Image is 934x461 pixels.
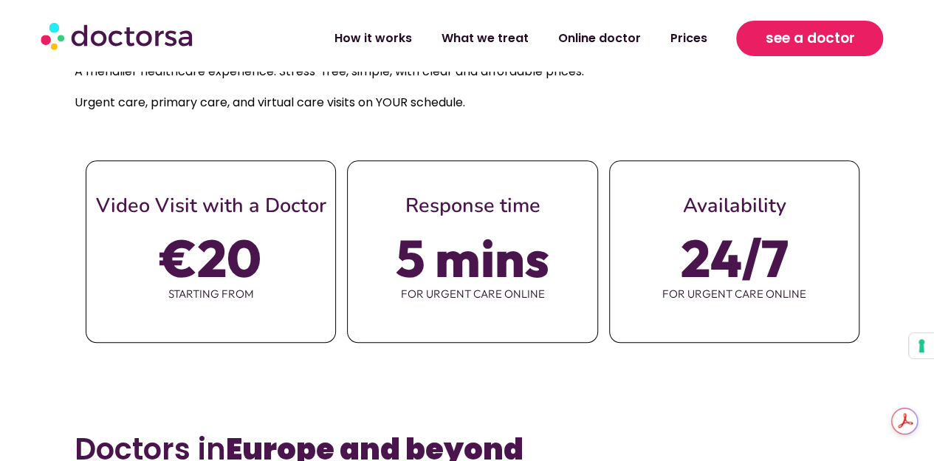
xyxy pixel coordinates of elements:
[765,27,854,50] span: see a doctor
[96,192,326,219] span: Video Visit with a Doctor
[426,21,543,55] a: What we treat
[655,21,721,55] a: Prices
[909,333,934,358] button: Your consent preferences for tracking technologies
[543,21,655,55] a: Online doctor
[736,21,883,56] a: see a doctor
[160,237,261,279] span: €20
[319,21,426,55] a: How it works
[405,192,540,219] span: Response time
[682,192,786,219] span: Availability
[86,279,335,310] span: starting from
[348,279,597,310] span: for urgent care online
[396,237,549,279] span: 5 mins
[680,237,788,279] span: 24/7
[75,61,859,82] p: A friendlier healthcare experience. Stress-free, simple, with clear and affordable prices.
[610,279,859,310] span: for urgent care online
[251,21,722,55] nav: Menu
[75,92,859,113] p: Urgent care, primary care, and virtual care visits on YOUR schedule.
